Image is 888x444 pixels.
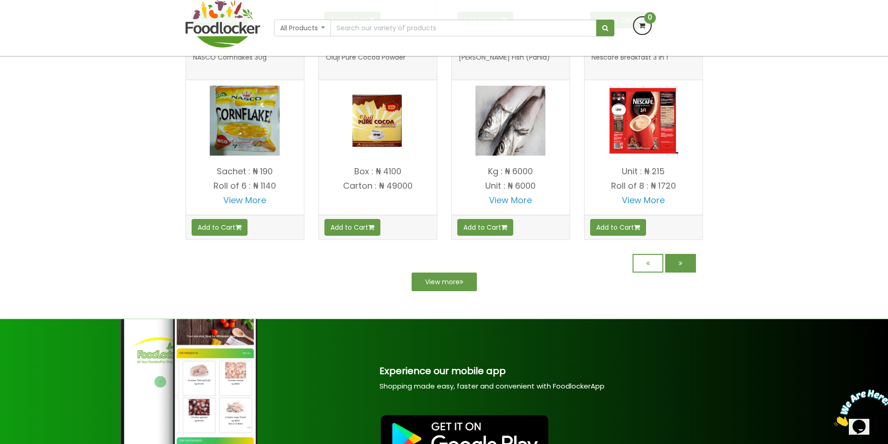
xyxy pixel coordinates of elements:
[622,194,665,206] a: View More
[223,194,266,206] a: View More
[608,86,678,156] img: Nescafe Breakfast 3 in 1
[4,4,62,41] img: Chat attention grabber
[186,167,304,176] p: Sachet : ₦ 190
[501,224,507,231] i: Add to cart
[459,54,550,73] span: [PERSON_NAME] Fish (Panla)
[475,86,545,156] img: Hake Fish (Panla)
[368,224,374,231] i: Add to cart
[644,12,656,24] span: 0
[319,167,437,176] p: Box : ₦ 4100
[324,219,380,236] button: Add to Cart
[193,54,267,73] span: NASCO Cornflakes 30g
[452,181,570,191] p: Unit : ₦ 6000
[452,167,570,176] p: Kg : ₦ 6000
[457,219,513,236] button: Add to Cart
[210,86,280,156] img: NASCO Cornflakes 30g
[590,219,646,236] button: Add to Cart
[830,386,888,430] iframe: chat widget
[192,219,248,236] button: Add to Cart
[379,381,867,391] p: Shopping made easy, faster and convenient with FoodlockerApp
[379,366,867,376] h3: Experience our mobile app
[412,273,477,291] a: View more
[274,20,331,36] button: All Products
[330,20,596,36] input: Search our variety of products
[319,181,437,191] p: Carton : ₦ 49000
[235,224,241,231] i: Add to cart
[585,167,702,176] p: Unit : ₦ 215
[343,86,413,156] img: Oluji Pure Cocoa Powder
[4,4,7,12] span: 1
[326,54,406,73] span: Oluji Pure Cocoa Powder
[186,181,304,191] p: Roll of 6 : ₦ 1140
[585,181,702,191] p: Roll of 8 : ₦ 1720
[634,224,640,231] i: Add to cart
[592,54,668,73] span: Nescafe Breakfast 3 in 1
[489,194,532,206] a: View More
